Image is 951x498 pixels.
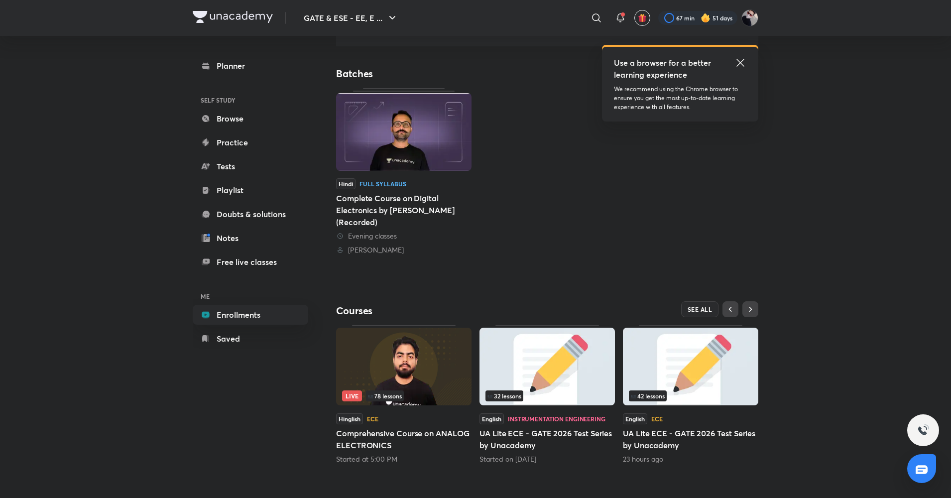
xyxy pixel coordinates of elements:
[634,10,650,26] button: avatar
[623,413,647,424] span: English
[479,325,615,464] div: UA Lite ECE - GATE 2026 Test Series by Unacademy
[193,132,308,152] a: Practice
[336,427,472,451] h5: Comprehensive Course on ANALOG ELECTRONICS
[336,454,472,464] div: Started at 5:00 PM
[336,178,356,189] span: Hindi
[479,454,615,464] div: Started on Aug 2
[487,393,521,399] span: 32 lessons
[651,416,663,422] div: ECE
[336,67,547,80] h4: Batches
[368,393,402,399] span: 78 lessons
[193,156,308,176] a: Tests
[623,454,758,464] div: 23 hours ago
[336,231,472,241] div: Evening classes
[479,328,615,405] img: Thumbnail
[193,252,308,272] a: Free live classes
[193,305,308,325] a: Enrollments
[485,390,609,401] div: infosection
[623,427,758,451] h5: UA Lite ECE - GATE 2026 Test Series by Unacademy
[193,329,308,349] a: Saved
[342,390,362,401] span: Live
[681,301,719,317] button: SEE ALL
[614,85,746,112] p: We recommend using the Chrome browser to ensure you get the most up-to-date learning experience w...
[336,328,472,405] img: Thumbnail
[336,88,472,255] a: ThumbnailHindiFull SyllabusComplete Course on Digital Electronics by [PERSON_NAME] (Recorded) Eve...
[193,204,308,224] a: Doubts & solutions
[193,11,273,23] img: Company Logo
[193,180,308,200] a: Playlist
[336,413,363,424] span: Hinglish
[479,413,504,424] span: English
[629,390,752,401] div: infosection
[193,92,308,109] h6: SELF STUDY
[508,416,605,422] div: Instrumentation Engineering
[701,13,711,23] img: streak
[623,328,758,405] img: Thumbnail
[193,56,308,76] a: Planner
[193,288,308,305] h6: ME
[193,228,308,248] a: Notes
[485,390,609,401] div: infocontainer
[485,390,609,401] div: left
[336,304,547,317] h4: Courses
[629,390,752,401] div: infocontainer
[336,245,472,255] div: Siddharth Sabharwal
[336,192,472,228] div: Complete Course on Digital Electronics by [PERSON_NAME] (Recorded)
[631,393,665,399] span: 42 lessons
[614,57,713,81] h5: Use a browser for a better learning experience
[688,306,713,313] span: SEE ALL
[298,8,404,28] button: GATE & ESE - EE, E ...
[741,9,758,26] img: Ashutosh Tripathi
[336,325,472,464] div: Comprehensive Course on ANALOG ELECTRONICS
[638,13,647,22] img: avatar
[342,390,466,401] div: infosection
[367,416,378,422] div: ECE
[479,427,615,451] h5: UA Lite ECE - GATE 2026 Test Series by Unacademy
[917,424,929,436] img: ttu
[342,390,466,401] div: left
[359,181,406,187] div: Full Syllabus
[193,11,273,25] a: Company Logo
[193,109,308,128] a: Browse
[629,390,752,401] div: left
[342,390,466,401] div: infocontainer
[623,325,758,464] div: UA Lite ECE - GATE 2026 Test Series by Unacademy
[336,93,472,171] img: Thumbnail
